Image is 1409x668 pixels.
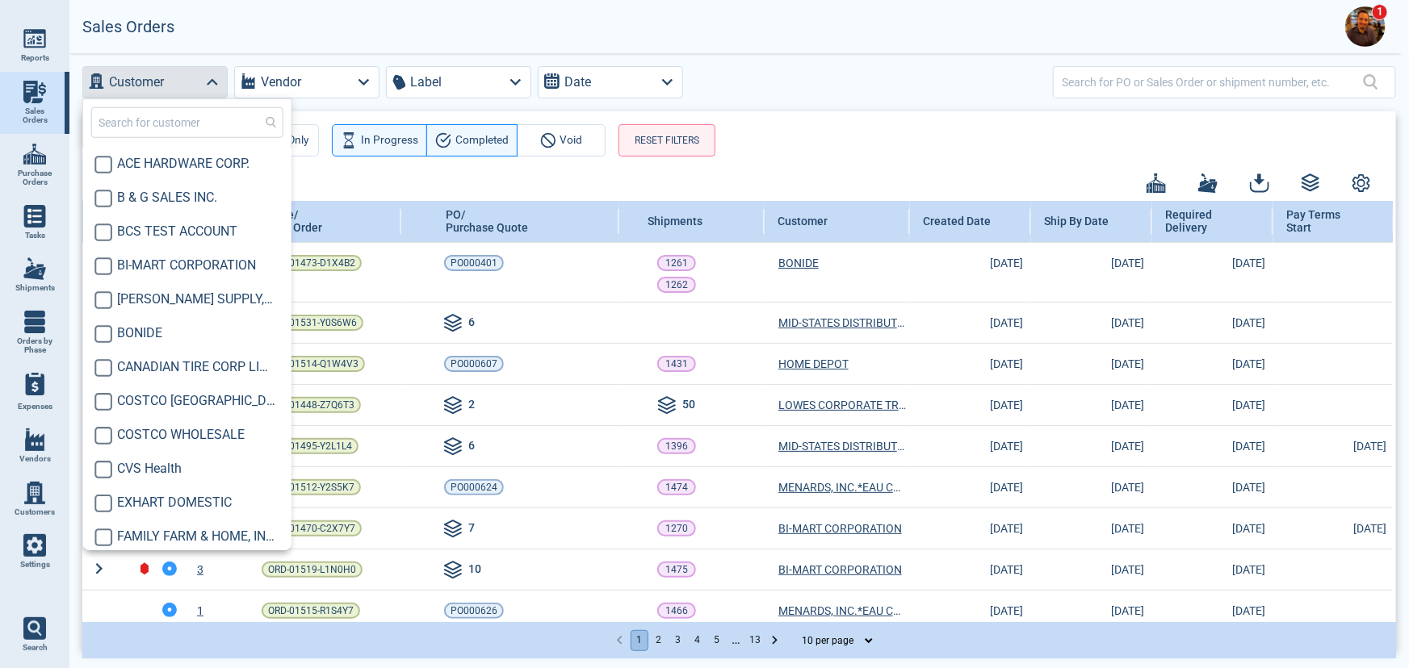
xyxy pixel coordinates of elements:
span: PO000626 [451,603,497,619]
p: 1396 [665,438,688,454]
button: Go to page 3 [669,630,687,651]
button: Go to page 4 [689,630,707,651]
span: BONIDE [778,255,819,271]
td: [DATE] [1273,425,1394,466]
img: menu_icon [23,81,46,103]
td: [DATE] [910,343,1031,384]
span: Reports [21,53,49,63]
span: ORD-01470-C2X7Y7 [268,520,355,536]
button: Label [386,66,531,98]
p: 1270 [665,520,688,536]
a: MID-STATES DISTRIBUTING,LLC [778,315,906,331]
p: 1262 [665,277,688,293]
td: [DATE] [1031,343,1152,384]
img: menu_icon [23,257,46,280]
td: [DATE] [910,242,1031,302]
button: page 1 [631,630,648,651]
td: [DATE] [910,466,1031,507]
span: PO/ Purchase Quote [446,208,528,234]
button: Customer [82,66,228,98]
td: [DATE] [1152,507,1273,549]
p: 1261 [665,255,688,271]
a: PO000624 [444,479,504,495]
span: Purchase Orders [13,169,57,187]
a: ORD-01531-Y0S6W6 [262,315,363,331]
img: menu_icon [23,205,46,228]
a: MENARDS, INC.*EAU CLAIRE [778,479,906,495]
td: [DATE] [910,425,1031,466]
span: 50 [682,396,695,415]
td: [DATE] [1031,466,1152,507]
span: Expenses [18,402,52,411]
span: BONIDE [117,324,275,343]
a: 1262 [657,277,696,293]
span: Completed [455,131,509,150]
span: CANADIAN TIRE CORP LIMITED [117,357,275,377]
span: ORD-01495-Y2L1L4 [268,438,352,454]
p: 1474 [665,479,688,495]
button: Go to page 13 [747,630,765,651]
a: 1431 [657,356,696,372]
a: MENARDS, INC.*EAU CLAIRE [778,603,906,619]
span: Customer [778,215,828,228]
span: ORD-01473-D1X4B2 [268,255,355,271]
span: Quote/ Sales Order [262,208,322,234]
span: Tasks [25,231,45,240]
td: [DATE] [1152,384,1273,425]
span: PO000624 [451,479,497,495]
td: [DATE] [1031,242,1152,302]
img: menu_icon [23,143,46,165]
td: [DATE] [1031,549,1152,590]
td: [DATE] [1031,507,1152,549]
td: [DATE] [1031,590,1152,631]
button: Go to page 5 [708,630,726,651]
span: Pay Terms Start [1286,208,1365,235]
div: … [728,631,745,649]
span: Customers [15,507,55,517]
span: COSTCO [GEOGRAPHIC_DATA] [117,391,275,411]
button: In Progress [332,124,427,157]
a: PO000401 [444,255,504,271]
a: 1261 [657,255,696,271]
span: Search [23,643,48,653]
td: [DATE] [910,302,1031,343]
span: ORD-01515-R1S4Y7 [268,603,354,619]
span: Ship By Date [1044,215,1109,228]
td: [DATE] [1152,242,1273,302]
div: 3 [183,562,236,578]
div: 1 [183,603,236,619]
span: BCS TEST ACCOUNT [117,222,275,241]
span: Shipments [648,215,702,228]
img: menu_icon [23,482,46,504]
a: BI-MART CORPORATION [778,562,902,578]
a: BI-MART CORPORATION [778,520,902,536]
td: [DATE] [1152,425,1273,466]
td: [DATE] [1152,590,1273,631]
a: 1466 [657,603,696,619]
td: [DATE] [1152,466,1273,507]
button: Date [538,66,683,98]
span: ORD-01531-Y0S6W6 [268,315,357,331]
p: 1431 [665,356,688,372]
a: MID-STATES DISTRIBUTING,LLC [778,438,906,454]
a: 1270 [657,520,696,536]
span: Required Delivery [1165,208,1243,235]
button: Completed [426,124,518,157]
a: HOME DEPOT [778,356,849,372]
input: Search for customer [91,107,283,138]
td: [DATE] [910,549,1031,590]
a: ORD-01519-L1N0H0 [262,562,363,578]
span: PO000401 [451,255,497,271]
span: Shipments [15,283,55,293]
img: menu_icon [23,27,46,50]
span: Created Date [923,215,991,228]
td: [DATE] [1152,302,1273,343]
span: Void [560,131,583,150]
a: PO000626 [444,603,504,619]
span: BI-MART CORPORATION [117,256,275,275]
button: Go to page 2 [650,630,668,651]
span: [PERSON_NAME] SUPPLY, INC. [117,290,275,309]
